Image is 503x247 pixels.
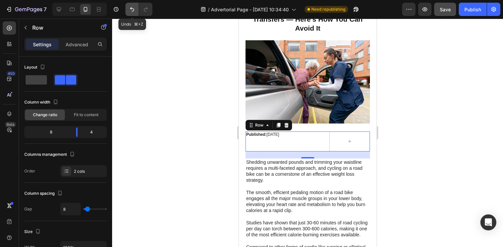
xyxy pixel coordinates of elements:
[434,3,456,16] button: Save
[24,150,76,159] div: Columns management
[6,71,16,76] div: 450
[311,6,345,12] span: Need republishing
[32,24,89,32] p: Row
[33,112,57,118] span: Change ratio
[480,214,496,230] div: Open Intercom Messenger
[5,122,16,127] div: Beta
[459,3,487,16] button: Publish
[24,189,64,198] div: Column spacing
[66,41,88,48] p: Advanced
[24,98,60,107] div: Column width
[24,227,42,236] div: Size
[24,206,32,212] div: Gap
[74,168,105,174] div: 2 cols
[74,112,98,118] span: Fit to content
[24,63,47,72] div: Layout
[211,6,289,13] span: Advertorial Page - [DATE] 10:34:40
[440,7,451,12] span: Save
[61,203,81,215] input: Auto
[83,127,105,137] div: 4
[239,19,377,247] iframe: Design area
[208,6,210,13] span: /
[125,3,152,16] div: Undo/Redo
[3,3,50,16] button: 7
[26,127,71,137] div: 8
[464,6,481,13] div: Publish
[44,5,47,13] p: 7
[24,168,35,174] div: Order
[33,41,52,48] p: Settings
